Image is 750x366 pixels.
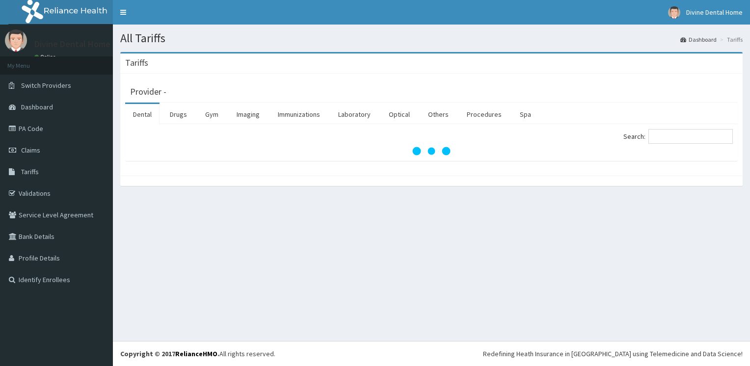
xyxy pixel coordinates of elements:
[459,104,509,125] a: Procedures
[718,35,743,44] li: Tariffs
[197,104,226,125] a: Gym
[34,53,58,60] a: Online
[270,104,328,125] a: Immunizations
[162,104,195,125] a: Drugs
[34,40,110,49] p: Divine Dental Home
[381,104,418,125] a: Optical
[21,103,53,111] span: Dashboard
[330,104,378,125] a: Laboratory
[120,32,743,45] h1: All Tariffs
[668,6,680,19] img: User Image
[130,87,166,96] h3: Provider -
[120,349,219,358] strong: Copyright © 2017 .
[21,81,71,90] span: Switch Providers
[21,167,39,176] span: Tariffs
[686,8,743,17] span: Divine Dental Home
[420,104,456,125] a: Others
[623,129,733,144] label: Search:
[648,129,733,144] input: Search:
[21,146,40,155] span: Claims
[5,29,27,52] img: User Image
[483,349,743,359] div: Redefining Heath Insurance in [GEOGRAPHIC_DATA] using Telemedicine and Data Science!
[175,349,217,358] a: RelianceHMO
[229,104,268,125] a: Imaging
[412,131,451,171] svg: audio-loading
[125,58,148,67] h3: Tariffs
[113,341,750,366] footer: All rights reserved.
[680,35,717,44] a: Dashboard
[512,104,539,125] a: Spa
[125,104,160,125] a: Dental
